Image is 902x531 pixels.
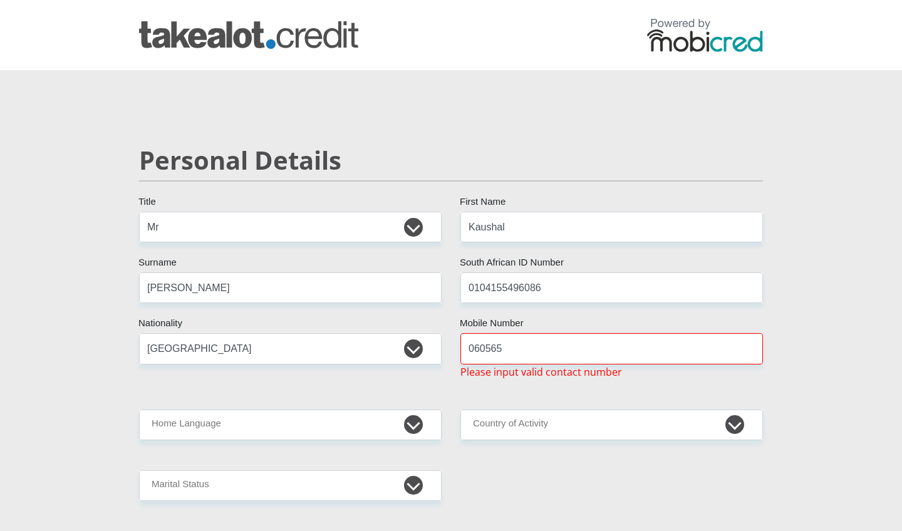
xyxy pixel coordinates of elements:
input: Surname [139,272,442,303]
h2: Personal Details [139,145,763,175]
img: takealot_credit logo [139,21,358,49]
img: powered by mobicred logo [647,18,763,52]
input: ID Number [460,272,763,303]
input: Contact Number [460,333,763,364]
input: First Name [460,212,763,242]
span: Please input valid contact number [460,364,622,379]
